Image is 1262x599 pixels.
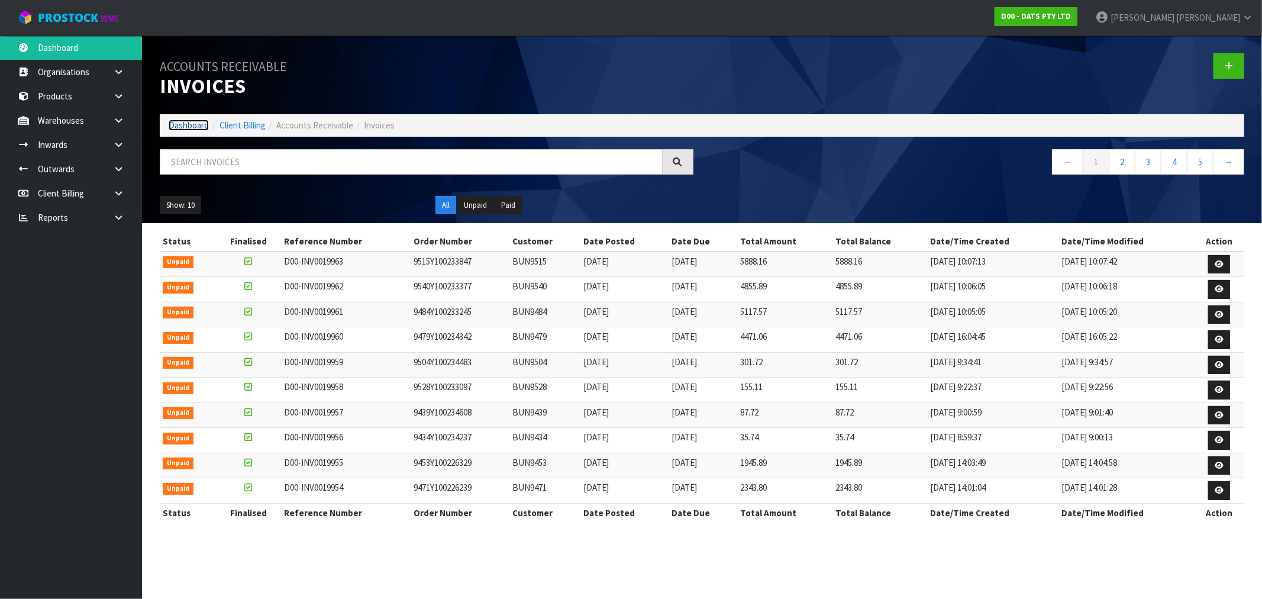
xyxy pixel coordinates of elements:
span: Unpaid [163,282,193,294]
th: Date Due [669,232,737,251]
th: Action [1194,232,1244,251]
td: [DATE] 9:34:57 [1058,352,1194,378]
td: [DATE] 14:01:04 [928,478,1059,504]
td: D00-INV0019957 [281,402,410,428]
a: Dashboard [169,120,209,131]
td: BUN9515 [509,252,580,277]
th: Reference Number [281,232,410,251]
td: BUN9479 [509,327,580,353]
span: Invoices [364,120,395,131]
th: Customer [509,232,580,251]
td: [DATE] 14:03:49 [928,453,1059,478]
td: [DATE] [669,378,737,403]
span: Unpaid [163,433,193,445]
td: D00-INV0019954 [281,478,410,504]
th: Total Balance [833,232,928,251]
td: [DATE] [580,478,669,504]
td: 1945.89 [833,453,928,478]
th: Total Balance [833,503,928,522]
td: 5888.16 [833,252,928,277]
th: Date Posted [580,232,669,251]
td: 9540Y100233377 [411,277,510,302]
td: [DATE] 16:05:22 [1058,327,1194,353]
a: 3 [1135,149,1161,175]
td: D00-INV0019959 [281,352,410,378]
td: [DATE] 9:22:56 [1058,378,1194,403]
td: [DATE] [669,428,737,453]
td: 4855.89 [737,277,833,302]
td: [DATE] 10:07:13 [928,252,1059,277]
td: [DATE] 14:04:58 [1058,453,1194,478]
th: Date/Time Modified [1058,503,1194,522]
span: Unpaid [163,407,193,419]
td: BUN9540 [509,277,580,302]
th: Finalised [216,503,282,522]
td: 9434Y100234237 [411,428,510,453]
span: Unpaid [163,332,193,344]
td: [DATE] 16:04:45 [928,327,1059,353]
td: 9484Y100233245 [411,302,510,327]
td: [DATE] [669,252,737,277]
span: Unpaid [163,483,193,495]
th: Order Number [411,232,510,251]
a: Client Billing [220,120,266,131]
td: [DATE] [580,378,669,403]
a: → [1213,149,1244,175]
small: Accounts Receivable [160,59,286,75]
td: [DATE] 10:06:05 [928,277,1059,302]
span: [PERSON_NAME] [1176,12,1240,23]
th: Status [160,503,216,522]
td: [DATE] 9:01:40 [1058,402,1194,428]
td: 301.72 [833,352,928,378]
th: Date Posted [580,503,669,522]
td: [DATE] [669,327,737,353]
h1: Invoices [160,53,693,96]
td: 301.72 [737,352,833,378]
button: All [435,196,456,215]
td: [DATE] 9:00:13 [1058,428,1194,453]
a: 4 [1161,149,1187,175]
td: [DATE] [580,428,669,453]
td: 4471.06 [833,327,928,353]
td: 9528Y100233097 [411,378,510,403]
td: 2343.80 [833,478,928,504]
td: [DATE] 10:05:05 [928,302,1059,327]
small: WMS [101,13,119,24]
span: Unpaid [163,357,193,369]
th: Order Number [411,503,510,522]
td: 2343.80 [737,478,833,504]
td: D00-INV0019958 [281,378,410,403]
span: [PERSON_NAME] [1111,12,1174,23]
td: 9504Y100234483 [411,352,510,378]
td: [DATE] [669,277,737,302]
button: Paid [495,196,522,215]
td: [DATE] [669,453,737,478]
a: 1 [1083,149,1109,175]
td: 9453Y100226329 [411,453,510,478]
td: [DATE] [669,302,737,327]
a: 2 [1109,149,1135,175]
th: Customer [509,503,580,522]
td: D00-INV0019962 [281,277,410,302]
td: [DATE] [669,478,737,504]
td: BUN9453 [509,453,580,478]
td: 9479Y100234342 [411,327,510,353]
td: [DATE] 10:06:18 [1058,277,1194,302]
td: BUN9528 [509,378,580,403]
input: Search invoices [160,149,663,175]
td: 9515Y100233847 [411,252,510,277]
td: [DATE] 10:07:42 [1058,252,1194,277]
th: Date/Time Created [928,503,1059,522]
td: 4471.06 [737,327,833,353]
td: D00-INV0019960 [281,327,410,353]
td: [DATE] 9:34:41 [928,352,1059,378]
td: D00-INV0019956 [281,428,410,453]
td: BUN9504 [509,352,580,378]
td: BUN9484 [509,302,580,327]
th: Date Due [669,503,737,522]
td: BUN9471 [509,478,580,504]
td: 9471Y100226239 [411,478,510,504]
th: Date/Time Created [928,232,1059,251]
td: 9439Y100234608 [411,402,510,428]
th: Status [160,232,216,251]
